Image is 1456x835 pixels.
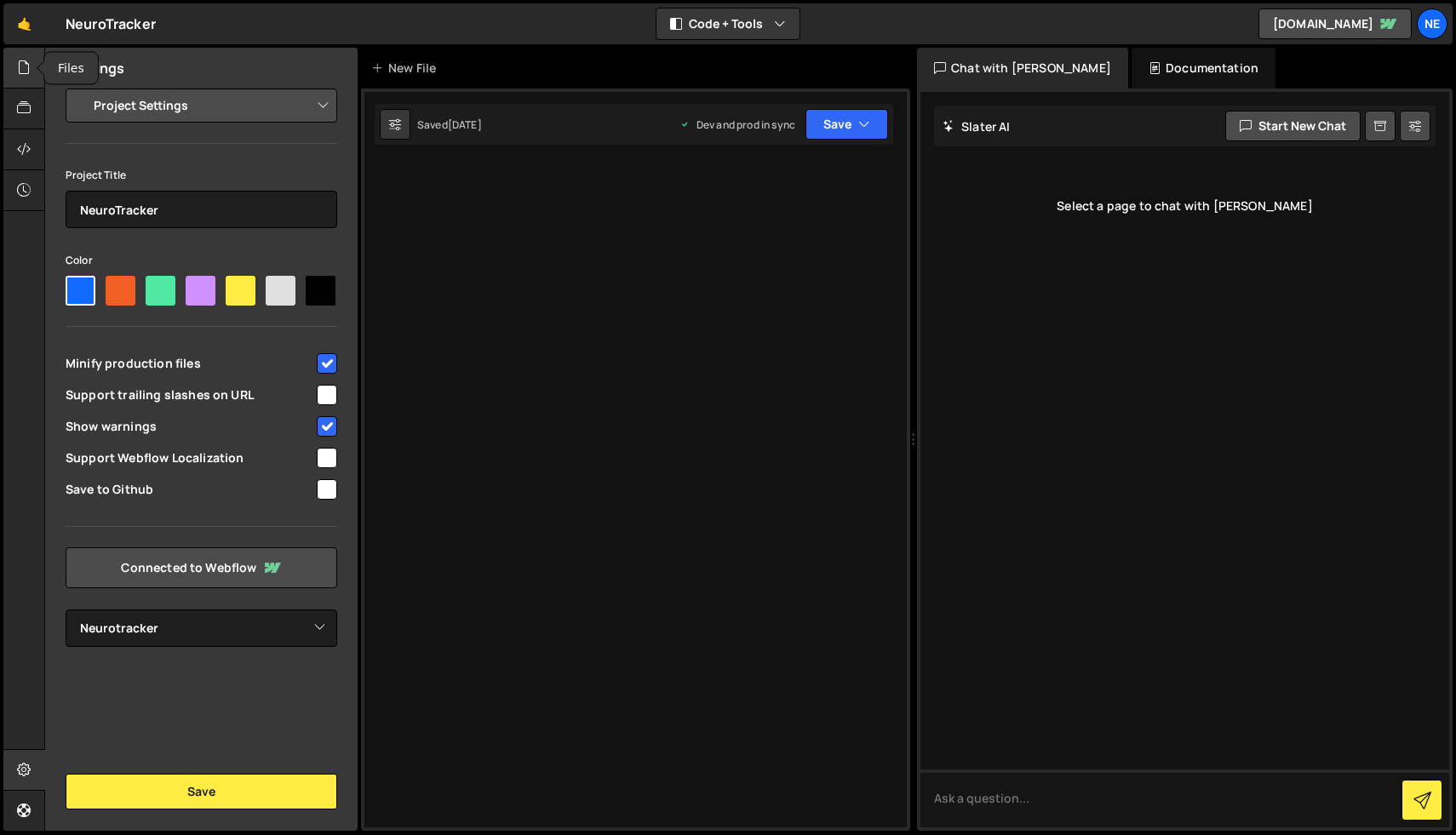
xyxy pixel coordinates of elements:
[66,14,156,34] div: NeuroTracker
[44,53,98,84] div: Files
[66,418,314,435] span: Show warnings
[66,547,337,588] a: Connected to Webflow
[371,60,443,77] div: New File
[66,774,337,809] button: Save
[66,355,314,372] span: Minify production files
[66,167,126,184] label: Project Title
[1225,111,1361,141] button: Start new chat
[66,386,314,403] span: Support trailing slashes on URL
[656,9,800,39] button: Code + Tools
[417,117,482,132] div: Saved
[66,449,314,466] span: Support Webflow Localization
[943,118,1011,134] h2: Slater AI
[1417,9,1447,39] a: Ne
[917,48,1128,89] div: Chat with [PERSON_NAME]
[448,117,482,132] div: [DATE]
[66,481,314,498] span: Save to Github
[1258,9,1412,39] a: [DOMAIN_NAME]
[3,3,45,44] a: 🤙
[1132,48,1275,89] div: Documentation
[66,252,93,269] label: Color
[679,117,795,132] div: Dev and prod in sync
[805,109,888,140] button: Save
[66,191,337,228] input: Project name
